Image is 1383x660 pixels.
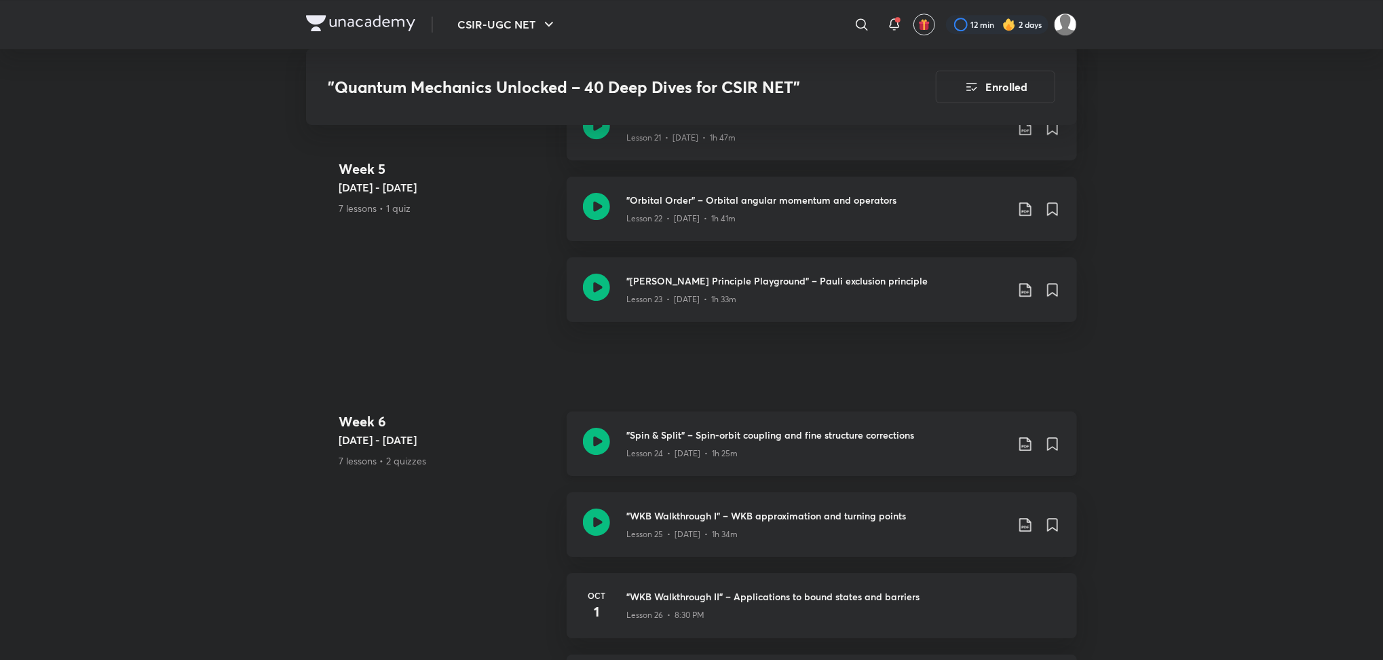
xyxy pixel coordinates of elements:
p: Lesson 25 • [DATE] • 1h 34m [626,528,738,540]
button: avatar [913,14,935,35]
p: Lesson 26 • 8:30 PM [626,609,704,621]
img: Rai Haldar [1054,13,1077,36]
a: "[PERSON_NAME] Principle Playground" – Pauli exclusion principleLesson 23 • [DATE] • 1h 33m [567,257,1077,338]
h4: Week 6 [339,411,556,432]
p: Lesson 22 • [DATE] • 1h 41m [626,213,736,225]
h3: "Orbital Order" – Orbital angular momentum and operators [626,193,1006,207]
h4: 1 [583,602,610,622]
h5: [DATE] - [DATE] [339,180,556,196]
button: Enrolled [936,71,1055,103]
h3: "WKB Walkthrough II" – Applications to bound states and barriers [626,589,1061,604]
a: Company Logo [306,15,415,35]
p: Lesson 21 • [DATE] • 1h 47m [626,132,736,144]
img: Company Logo [306,15,415,31]
img: streak [1002,18,1016,31]
button: CSIR-UGC NET [449,11,565,38]
h3: "WKB Walkthrough I" – WKB approximation and turning points [626,509,1006,523]
a: "Spin & Split" – Spin-orbit coupling and fine structure correctionsLesson 24 • [DATE] • 1h 25m [567,411,1077,492]
h5: [DATE] - [DATE] [339,432,556,448]
p: Lesson 23 • [DATE] • 1h 33m [626,293,736,306]
h3: "Spin & Split" – Spin-orbit coupling and fine structure corrections [626,428,1006,442]
a: "[PERSON_NAME] Principle Playground" – Pauli exclusion principleLesson 21 • [DATE] • 1h 47m [567,96,1077,177]
p: 7 lessons • 2 quizzes [339,454,556,468]
h3: "Quantum Mechanics Unlocked – 40 Deep Dives for CSIR NET" [328,77,859,97]
h3: "[PERSON_NAME] Principle Playground" – Pauli exclusion principle [626,274,1006,288]
img: avatar [918,18,930,31]
h4: Week 5 [339,160,556,180]
h6: Oct [583,589,610,602]
a: "WKB Walkthrough I" – WKB approximation and turning pointsLesson 25 • [DATE] • 1h 34m [567,492,1077,573]
p: Lesson 24 • [DATE] • 1h 25m [626,447,738,460]
a: Oct1"WKB Walkthrough II" – Applications to bound states and barriersLesson 26 • 8:30 PM [567,573,1077,655]
p: 7 lessons • 1 quiz [339,202,556,216]
a: "Orbital Order" – Orbital angular momentum and operatorsLesson 22 • [DATE] • 1h 41m [567,177,1077,257]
